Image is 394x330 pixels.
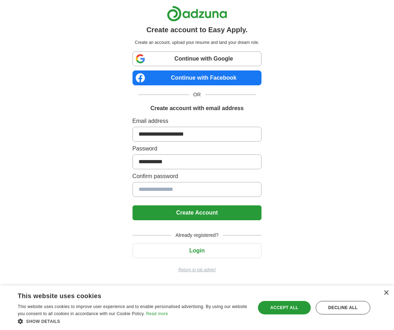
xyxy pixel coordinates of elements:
[133,117,262,125] label: Email address
[133,51,262,66] a: Continue with Google
[133,243,262,258] button: Login
[133,247,262,254] a: Login
[133,267,262,273] a: Return to job advert
[316,301,370,314] div: Decline all
[167,6,227,22] img: Adzuna logo
[18,304,247,316] span: This website uses cookies to improve user experience and to enable personalised advertising. By u...
[26,319,60,324] span: Show details
[146,311,168,316] a: Read more, opens a new window
[134,39,260,46] p: Create an account, upload your resume and land your dream role.
[171,232,223,239] span: Already registered?
[18,318,248,325] div: Show details
[133,205,262,220] button: Create Account
[133,70,262,85] a: Continue with Facebook
[258,301,310,314] div: Accept all
[133,172,262,181] label: Confirm password
[189,91,205,98] span: OR
[18,290,231,300] div: This website uses cookies
[383,290,389,296] div: Close
[150,104,243,113] h1: Create account with email address
[133,144,262,153] label: Password
[146,24,248,35] h1: Create account to Easy Apply.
